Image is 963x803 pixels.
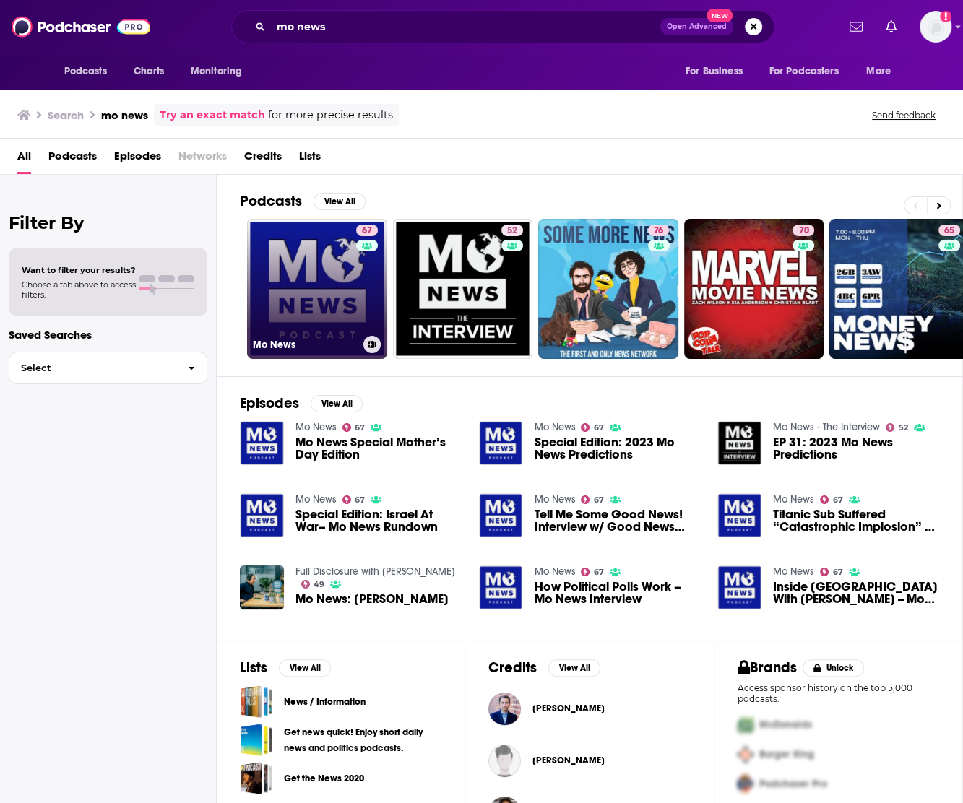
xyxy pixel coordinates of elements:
img: MOTA [488,745,521,777]
button: View All [279,659,331,677]
span: McDonalds [759,719,812,731]
a: Mo News [773,565,814,578]
a: ListsView All [240,659,331,677]
a: Special Edition: Israel At War– Mo News Rundown [295,508,462,533]
span: Burger King [759,748,814,760]
button: open menu [181,58,261,85]
span: [PERSON_NAME] [532,703,605,714]
span: for more precise results [268,107,393,123]
img: Mo News: Mosheh Oinounou [240,565,284,609]
button: View All [314,193,366,210]
button: View All [311,395,363,412]
a: Special Edition: 2023 Mo News Predictions [534,436,700,461]
a: Credits [244,144,282,174]
a: 67 [581,495,604,504]
span: 70 [798,224,808,238]
svg: Add a profile image [940,11,951,22]
span: Podchaser Pro [759,778,827,790]
button: open menu [856,58,909,85]
a: 52 [501,225,523,236]
img: Podchaser - Follow, Share and Rate Podcasts [12,13,150,40]
span: Want to filter your results? [22,265,136,275]
button: Select [9,352,207,384]
span: Monitoring [191,61,242,82]
a: Tell Me Some Good News! Interview w/ Good News Movement Founder -- Mo News Conversation [534,508,700,533]
span: Mo News Special Mother’s Day Edition [295,436,462,461]
h2: Lists [240,659,267,677]
img: EP 31: 2023 Mo News Predictions [717,421,761,465]
img: Third Pro Logo [732,769,759,799]
h3: mo news [101,108,148,122]
a: Lists [299,144,321,174]
h2: Credits [488,659,537,677]
a: 67 [820,568,843,576]
img: First Pro Logo [732,710,759,739]
button: MOTAMOTA [488,737,690,784]
img: Inside Ukraine With Clarissa Ward -- Mo News Interview [717,565,761,609]
span: 76 [654,224,663,238]
span: For Podcasters [769,61,839,82]
a: Podcasts [48,144,97,174]
span: 52 [507,224,517,238]
a: 70 [793,225,814,236]
a: EP 31: 2023 Mo News Predictions [773,436,939,461]
a: 67 [356,225,378,236]
img: How Political Polls Work – Mo News Interview [479,565,523,609]
span: 52 [899,425,908,431]
a: 67Mo News [247,219,387,359]
img: User Profile [920,11,951,43]
span: New [707,9,733,22]
a: 67 [342,495,366,504]
a: Titanic Sub Suffered “Catastrophic Implosion” – Mo News Rundown [773,508,939,533]
img: Mohamed Moawad [488,693,521,725]
span: For Business [686,61,743,82]
img: Special Edition: Israel At War– Mo News Rundown [240,493,284,537]
a: News / Information [240,685,272,718]
div: Search podcasts, credits, & more... [231,10,774,43]
p: Access sponsor history on the top 5,000 podcasts. [738,682,939,704]
button: View All [548,659,600,677]
a: 76 [648,225,669,236]
a: Try an exact match [160,107,265,123]
h2: Podcasts [240,192,302,210]
a: 52 [886,423,908,432]
a: Show notifications dropdown [844,14,868,39]
a: EpisodesView All [240,394,363,412]
a: MOTA [532,755,605,766]
a: Mo News [295,421,337,433]
span: 67 [594,569,604,576]
span: All [17,144,31,174]
h2: Filter By [9,212,207,233]
span: How Political Polls Work – Mo News Interview [534,581,700,605]
button: Mohamed MoawadMohamed Moawad [488,685,690,732]
a: 52 [393,219,533,359]
img: Mo News Special Mother’s Day Edition [240,421,284,465]
button: open menu [54,58,126,85]
a: 67 [820,495,843,504]
h2: Episodes [240,394,299,412]
button: open menu [675,58,761,85]
span: Choose a tab above to access filters. [22,279,136,300]
h3: Search [48,108,84,122]
span: 67 [362,224,372,238]
p: Saved Searches [9,328,207,342]
span: 67 [833,569,843,576]
a: Charts [124,58,173,85]
img: Tell Me Some Good News! Interview w/ Good News Movement Founder -- Mo News Conversation [479,493,523,537]
a: Mohamed Moawad [532,703,605,714]
span: Episodes [114,144,161,174]
img: Special Edition: 2023 Mo News Predictions [479,421,523,465]
span: Mo News: [PERSON_NAME] [295,593,449,605]
button: open menu [760,58,860,85]
span: Charts [134,61,165,82]
span: Get news quick! Enjoy short daily news and politics podcasts. [240,724,272,756]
